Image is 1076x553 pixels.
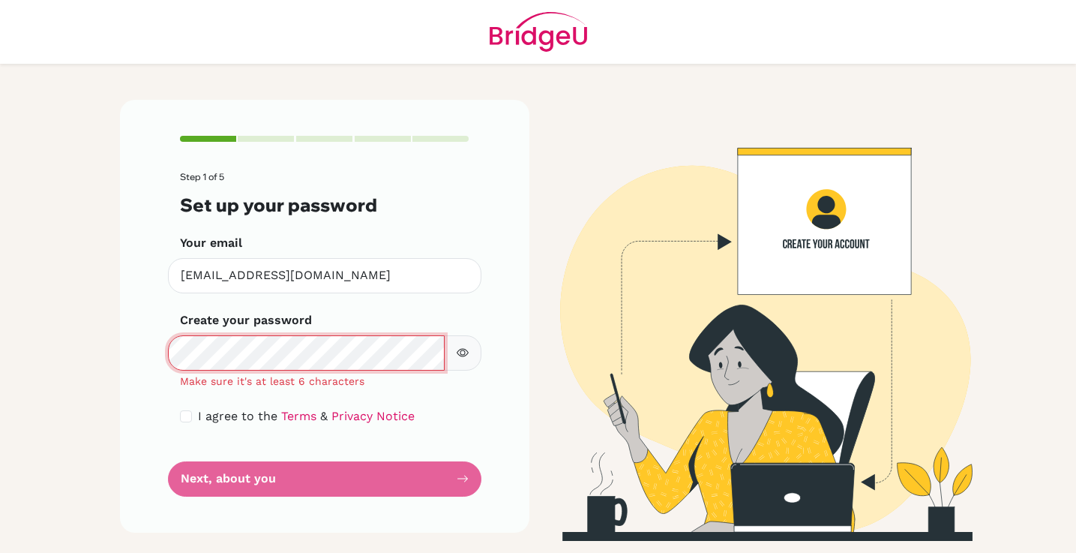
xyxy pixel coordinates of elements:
span: Step 1 of 5 [180,171,224,182]
div: Make sure it's at least 6 characters [168,374,481,389]
span: & [320,409,328,423]
label: Your email [180,234,242,252]
input: Insert your email* [168,258,481,293]
label: Create your password [180,311,312,329]
span: I agree to the [198,409,277,423]
a: Terms [281,409,316,423]
h3: Set up your password [180,194,469,216]
a: Privacy Notice [331,409,415,423]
